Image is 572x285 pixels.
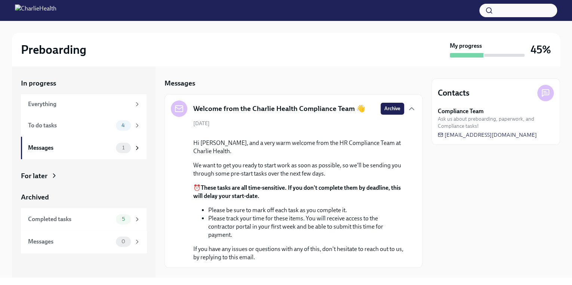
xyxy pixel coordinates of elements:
span: 1 [118,145,129,151]
a: Everything [21,94,147,114]
div: To do tasks [28,121,113,130]
span: 5 [117,216,129,222]
button: Archive [381,103,404,115]
div: Messages [28,238,113,246]
p: ⏰ [193,184,404,200]
p: If you have any issues or questions with any of this, don't hesitate to reach out to us, by reply... [193,245,404,261]
img: CharlieHealth [15,4,56,16]
li: Please track your time for these items. You will receive access to the contractor portal in your ... [208,214,404,239]
a: Messages1 [21,137,147,159]
h5: Messages [164,78,195,88]
a: To do tasks4 [21,114,147,137]
a: For later [21,171,147,181]
li: Please be sure to mark off each task as you complete it. [208,206,404,214]
span: Ask us about preboarding, paperwork, and Compliance tasks! [438,115,554,130]
div: Messages [28,144,113,152]
div: For later [21,171,47,181]
strong: My progress [450,42,482,50]
p: Hi [PERSON_NAME], and a very warm welcome from the HR Compliance Team at Charlie Health. [193,139,404,155]
span: Archive [384,105,400,112]
a: In progress [21,78,147,88]
a: Archived [21,192,147,202]
a: Completed tasks5 [21,208,147,230]
h2: Preboarding [21,42,86,57]
span: 4 [117,123,129,128]
h3: 45% [531,43,551,56]
a: Messages0 [21,230,147,253]
div: Completed tasks [28,215,113,223]
h4: Contacts [438,87,470,99]
p: We want to get you ready to start work as soon as possible, so we'll be sending you through some ... [193,161,404,178]
span: 0 [117,239,130,244]
strong: These tasks are all time-sensitive. If you don't complete them by deadline, this will delay your ... [193,184,401,199]
span: [DATE] [193,120,210,127]
strong: Compliance Team [438,107,484,115]
h5: Welcome from the Charlie Health Compliance Team 👋 [193,104,365,114]
div: Everything [28,100,131,108]
a: [EMAIL_ADDRESS][DOMAIN_NAME] [438,131,537,139]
